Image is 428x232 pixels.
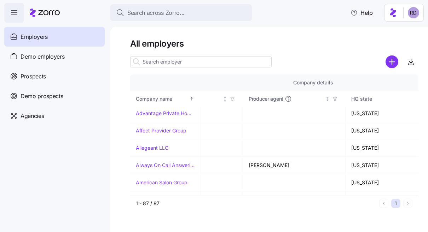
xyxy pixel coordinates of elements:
th: Producer agentNot sorted [243,91,346,107]
img: 6d862e07fa9c5eedf81a4422c42283ac [408,7,419,18]
span: Search across Zorro... [127,8,185,17]
a: Advantage Private Home Care [136,110,195,117]
button: Previous page [379,199,388,208]
button: 1 [391,199,400,208]
td: [PERSON_NAME] [243,157,346,174]
span: Producer agent [249,95,283,102]
button: Search across Zorro... [110,4,252,21]
input: Search employer [130,56,272,67]
div: Sorted ascending [189,96,194,101]
svg: add icon [386,55,398,68]
a: Always On Call Answering Service [136,162,195,169]
span: Agencies [21,112,44,120]
a: Affect Provider Group [136,127,186,134]
span: Prospects [21,72,46,81]
span: Demo employers [21,52,65,61]
div: Company name [136,95,188,103]
a: Prospects [4,66,105,86]
th: Company nameSorted ascending [130,91,201,107]
a: American Salon Group [136,179,187,186]
h1: All employers [130,38,418,49]
button: Next page [403,199,412,208]
button: Help [345,6,378,20]
span: Help [351,8,373,17]
div: HQ state [351,95,426,103]
div: Not sorted [325,96,330,101]
a: Allegeant LLC [136,144,168,151]
span: Demo prospects [21,92,63,101]
a: Demo prospects [4,86,105,106]
a: Employers [4,27,105,47]
a: Agencies [4,106,105,126]
div: 1 - 87 / 87 [136,200,376,207]
div: Not sorted [222,96,227,101]
span: Employers [21,32,48,41]
a: Demo employers [4,47,105,66]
